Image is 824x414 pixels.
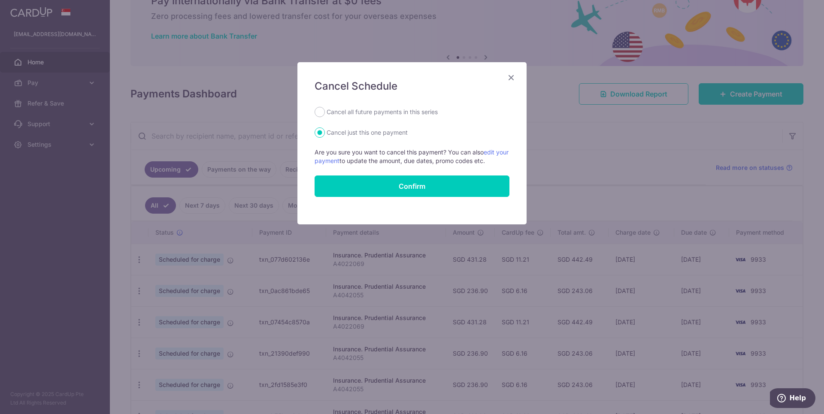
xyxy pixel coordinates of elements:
label: Cancel all future payments in this series [327,107,438,117]
h5: Cancel Schedule [315,79,509,93]
button: Confirm [315,175,509,197]
label: Cancel just this one payment [327,127,408,138]
p: Are you sure you want to cancel this payment? You can also to update the amount, due dates, promo... [315,148,509,165]
iframe: Opens a widget where you can find more information [770,388,815,410]
button: Close [506,73,516,83]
